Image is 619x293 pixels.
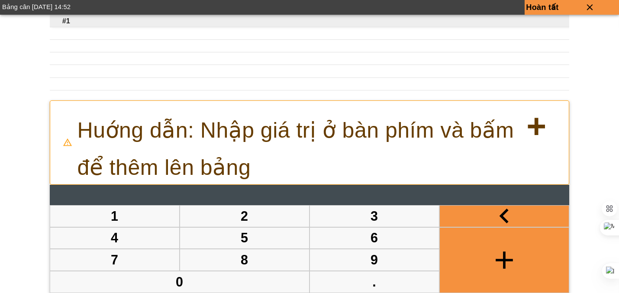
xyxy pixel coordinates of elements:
button: 1 [50,206,179,227]
button: . [310,271,439,293]
button: 8 [180,249,309,270]
button: 3 [310,206,439,227]
div: Bảng cân [DATE] 14:52 [2,2,525,13]
button: 7 [50,249,179,270]
span: #1 [62,16,70,26]
button: 5 [180,228,309,249]
p: Hoàn tất [526,1,558,13]
button: 9 [310,249,439,270]
button: 0 [50,271,309,293]
button: 2 [180,206,309,227]
button: 6 [310,228,439,249]
button: 4 [50,228,179,249]
strong: + [520,107,553,145]
p: Huớng dẫn: Nhập giá trị ở bàn phím và bấm để thêm lên bảng [77,101,569,184]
